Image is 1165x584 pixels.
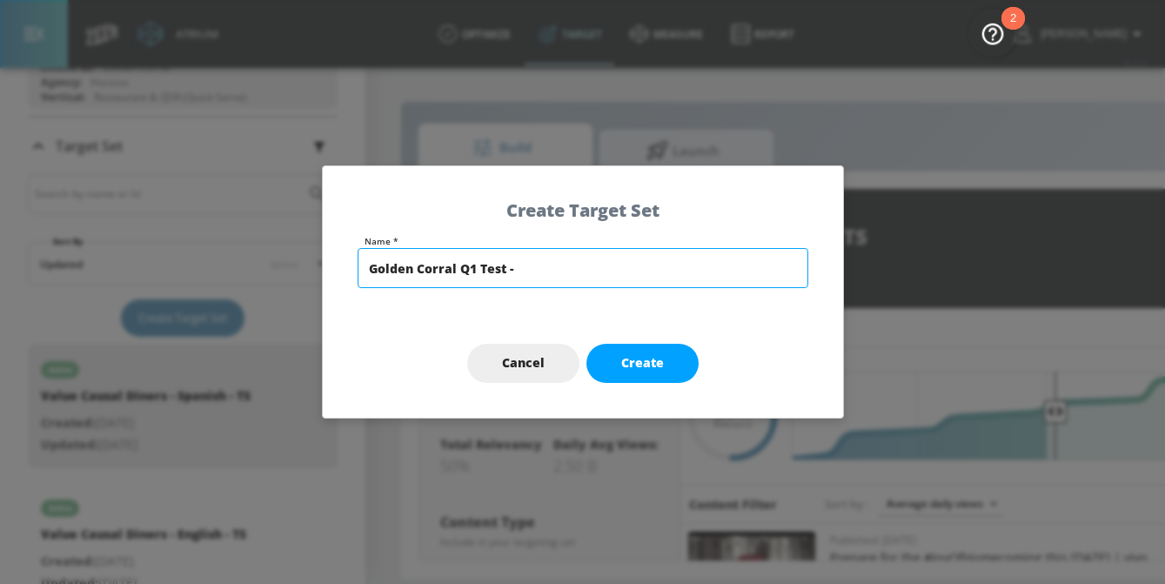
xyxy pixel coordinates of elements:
[467,344,579,383] button: Cancel
[621,352,664,374] span: Create
[968,9,1017,57] button: Open Resource Center, 2 new notifications
[1010,18,1016,41] div: 2
[358,201,808,219] h5: Create Target Set
[502,352,545,374] span: Cancel
[586,344,699,383] button: Create
[365,237,808,245] label: Name *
